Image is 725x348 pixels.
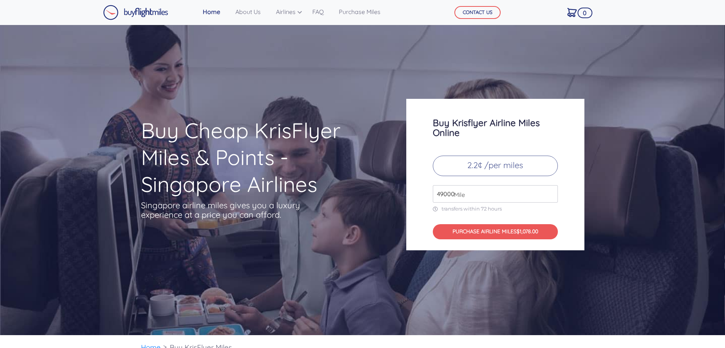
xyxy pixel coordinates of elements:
img: Buy Flight Miles Logo [103,5,168,20]
span: $1,078.00 [517,228,538,235]
span: Mile [450,190,465,199]
a: Purchase Miles [336,4,384,19]
h3: Buy Krisflyer Airline Miles Online [433,118,558,137]
a: FAQ [309,4,327,19]
a: About Us [232,4,264,19]
button: PURCHASE AIRLINE MILES$1,078.00 [433,224,558,240]
p: transfers within 72 hours [433,206,558,212]
span: 0 [578,8,592,18]
p: 2.2¢ /per miles [433,156,558,176]
button: CONTACT US [454,6,501,19]
a: 0 [564,4,580,20]
a: Home [200,4,223,19]
h1: Buy Cheap KrisFlyer Miles & Points - Singapore Airlines [141,117,377,198]
p: Singapore airline miles gives you a luxury experience at a price you can afford. [141,201,312,220]
img: Cart [567,8,577,17]
a: Buy Flight Miles Logo [103,3,168,22]
a: Airlines [273,4,300,19]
